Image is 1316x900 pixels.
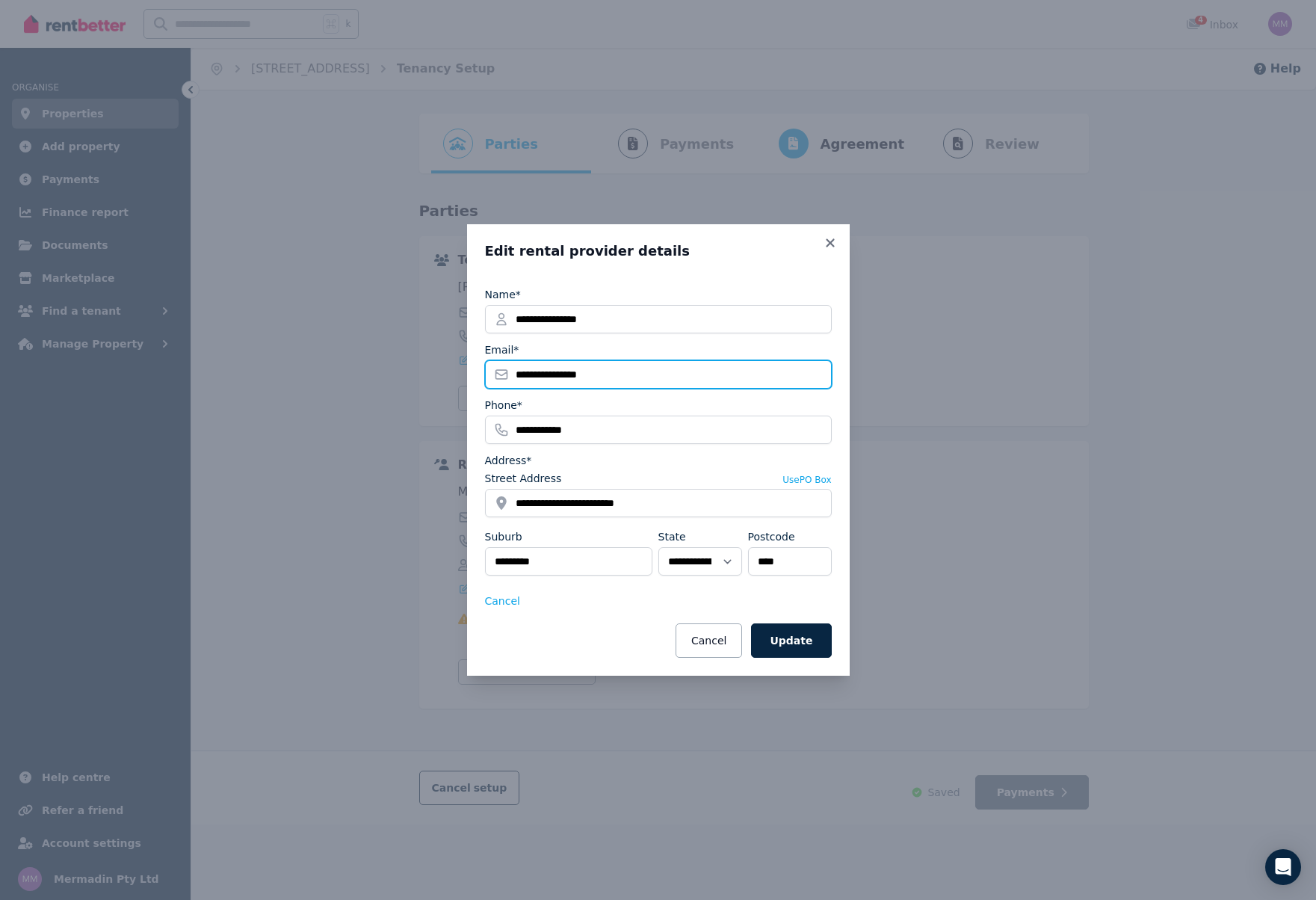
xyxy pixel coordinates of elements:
label: Street Address [485,471,562,486]
label: Address* [485,453,532,468]
label: State [658,529,686,544]
div: Open Intercom Messenger [1265,849,1301,885]
label: Suburb [485,529,522,544]
button: Cancel [676,623,742,658]
button: Update [751,623,831,658]
h3: Edit rental provider details [485,242,832,260]
button: UsePO Box [782,474,831,486]
label: Phone* [485,398,522,413]
label: Name* [485,287,521,302]
label: Email* [485,342,519,357]
button: Cancel [485,594,520,608]
label: Postcode [748,529,795,544]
